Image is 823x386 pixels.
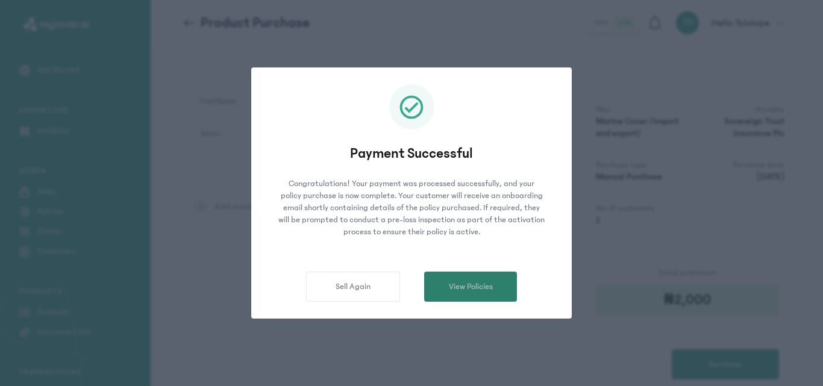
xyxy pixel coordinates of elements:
[268,178,555,238] p: Congratulations! Your payment was processed successfully, and your policy purchase is now complet...
[424,272,517,302] button: View Policies
[306,272,400,302] button: Sell Again
[336,281,371,293] span: Sell Again
[449,281,493,293] span: View Policies
[268,144,555,163] p: Payment Successful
